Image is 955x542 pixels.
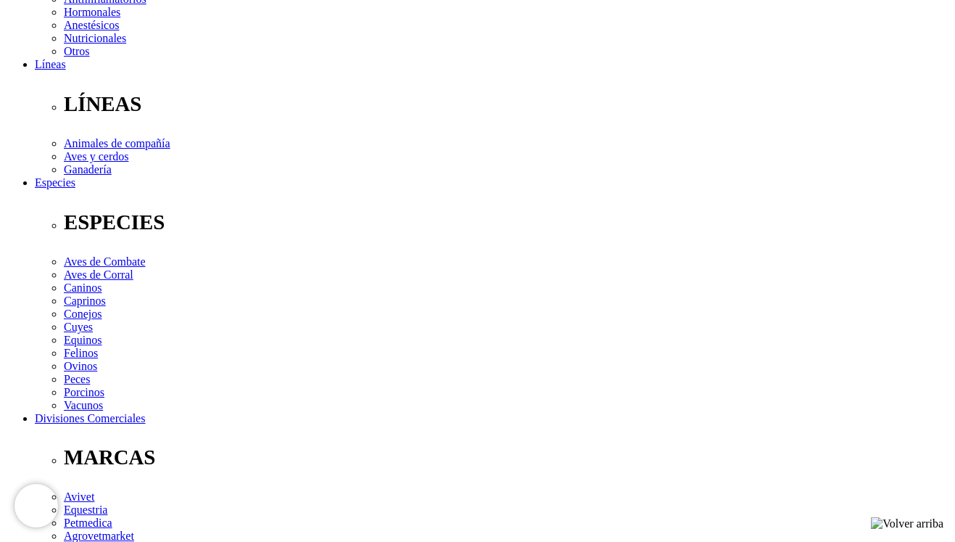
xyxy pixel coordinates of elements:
[64,360,97,372] a: Ovinos
[64,308,102,320] a: Conejos
[64,530,134,542] a: Agrovetmarket
[39,84,51,96] img: tab_domain_overview_orange.svg
[64,517,112,529] a: Petmedica
[64,282,102,294] a: Caninos
[15,484,58,527] iframe: Brevo live chat
[64,6,120,18] a: Hormonales
[64,210,949,234] p: ESPECIES
[35,176,75,189] a: Especies
[38,38,160,49] div: Domain: [DOMAIN_NAME]
[64,19,119,31] a: Anestésicos
[64,490,94,503] a: Avivet
[64,295,106,307] a: Caprinos
[64,150,128,163] a: Aves y cerdos
[64,504,107,516] a: Equestria
[41,23,71,35] div: v 4.0.25
[64,92,949,116] p: LÍNEAS
[64,32,126,44] a: Nutricionales
[23,38,35,49] img: website_grey.svg
[55,86,130,95] div: Domain Overview
[64,386,104,398] a: Porcinos
[64,321,93,333] a: Cuyes
[64,255,146,268] a: Aves de Combate
[35,412,145,424] a: Divisiones Comerciales
[64,347,98,359] a: Felinos
[64,334,102,346] a: Equinos
[64,268,133,281] a: Aves de Corral
[64,373,90,385] a: Peces
[871,517,943,530] img: Volver arriba
[64,163,112,176] a: Ganadería
[64,45,90,57] a: Otros
[144,84,156,96] img: tab_keywords_by_traffic_grey.svg
[64,445,949,469] p: MARCAS
[35,58,66,70] a: Líneas
[64,399,103,411] a: Vacunos
[64,137,170,149] a: Animales de compañía
[160,86,244,95] div: Keywords by Traffic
